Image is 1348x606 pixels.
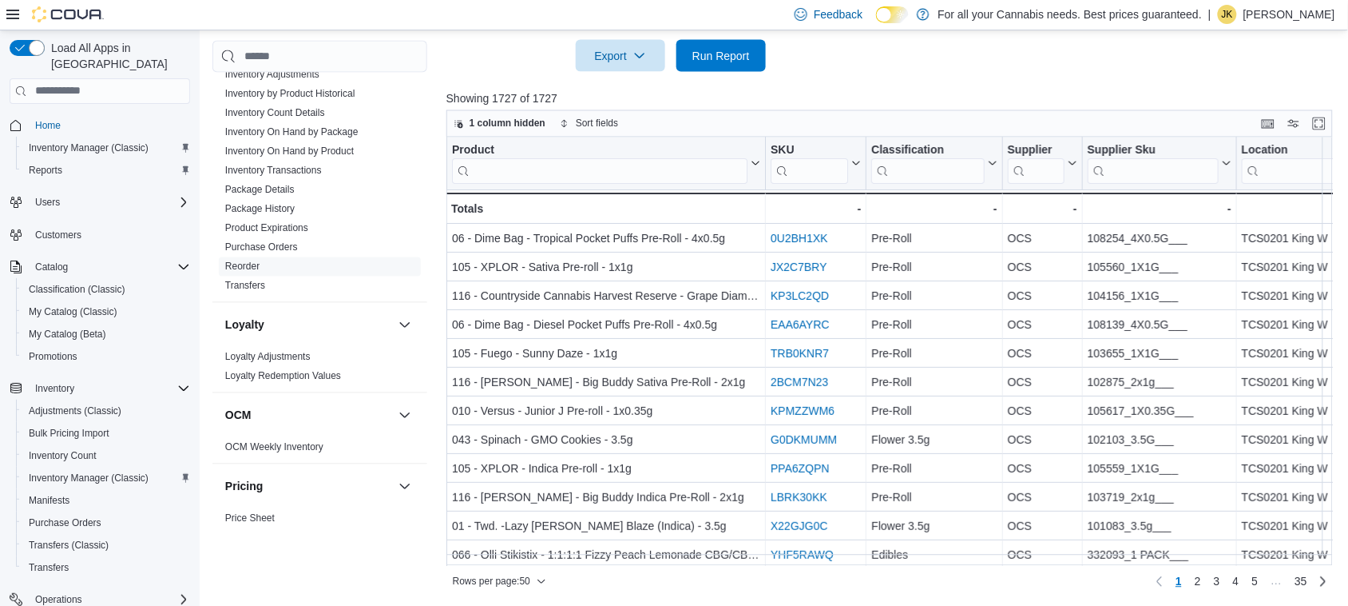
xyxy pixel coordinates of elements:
[29,164,62,177] span: Reports
[1008,287,1077,306] div: OCS
[1088,258,1231,277] div: 105560_1X1G___
[451,200,760,219] div: Totals
[452,488,760,508] div: 116 - [PERSON_NAME] - Big Buddy Indica Pre-Roll - 2x1g
[446,91,1342,107] p: Showing 1727 of 1727
[35,196,60,209] span: Users
[1176,574,1182,590] span: 1
[225,184,295,195] a: Package Details
[225,146,354,157] a: Inventory On Hand by Product
[1218,5,1237,24] div: Jennifer Kinzie
[3,223,196,246] button: Customers
[225,441,323,453] span: OCM Weekly Inventory
[1088,431,1231,450] div: 102103_3.5G___
[225,478,392,494] button: Pricing
[395,476,414,496] button: Pricing
[22,302,124,321] a: My Catalog (Classic)
[452,460,760,479] div: 105 - XPLOR - Indica Pre-roll - 1x1g
[1008,546,1077,565] div: OCS
[470,118,545,130] span: 1 column hidden
[1008,258,1077,277] div: OCS
[225,222,308,233] a: Product Expirations
[1208,5,1211,24] p: |
[16,159,196,181] button: Reports
[1088,200,1231,219] div: -
[814,6,862,22] span: Feedback
[16,323,196,345] button: My Catalog (Beta)
[29,142,149,154] span: Inventory Manager (Classic)
[29,257,74,277] button: Catalog
[22,347,84,366] a: Promotions
[16,512,196,534] button: Purchase Orders
[22,424,190,443] span: Bulk Pricing Import
[771,492,827,504] a: LBRK30KK
[29,405,121,417] span: Adjustments (Classic)
[871,431,997,450] div: Flower 3.5g
[576,118,618,130] span: Sort fields
[1169,569,1314,595] ul: Pagination for preceding grid
[447,114,552,134] button: 1 column hidden
[1088,143,1231,184] button: Supplier Sku
[771,233,828,245] a: 0U2BH1XK
[16,489,196,512] button: Manifests
[29,494,69,507] span: Manifests
[1088,316,1231,335] div: 108139_4X0.5G___
[225,370,341,381] a: Loyalty Redemption Values
[22,468,155,488] a: Inventory Manager (Classic)
[871,460,997,479] div: Pre-Roll
[225,279,265,292] span: Transfers
[22,325,113,344] a: My Catalog (Beta)
[225,317,392,333] button: Loyalty
[1288,569,1314,595] a: Page 35 of 35
[1227,569,1246,595] a: Page 4 of 35
[1242,143,1339,158] div: Location
[225,280,265,291] a: Transfers
[1008,345,1077,364] div: OCS
[871,345,997,364] div: Pre-Roll
[22,138,190,157] span: Inventory Manager (Classic)
[771,200,861,219] div: -
[1188,569,1207,595] a: Page 2 of 35
[225,87,355,100] span: Inventory by Product Historical
[1314,572,1333,592] a: Next page
[452,517,760,536] div: 01 - Twd. -Lazy [PERSON_NAME] Blaze (Indica) - 3.5g
[1242,143,1339,184] div: Location
[771,549,834,562] a: YHF5RAWQ
[1195,574,1201,590] span: 2
[871,143,984,158] div: Classification
[1088,488,1231,508] div: 103719_2x1g___
[452,345,760,364] div: 105 - Fuego - Sunny Daze - 1x1g
[35,229,81,241] span: Customers
[29,257,190,277] span: Catalog
[1088,287,1231,306] div: 104156_1X1G___
[1008,488,1077,508] div: OCS
[29,427,109,440] span: Bulk Pricing Import
[452,402,760,421] div: 010 - Versus - Junior J Pre-roll - 1x0.35g
[771,290,829,303] a: KP3LC2QD
[452,546,760,565] div: 066 - Olli Stikistix - 1:1:1:1 Fizzy Peach Lemonade CBG/CBN/THC/CBD - 1pc
[22,138,155,157] a: Inventory Manager (Classic)
[3,377,196,400] button: Inventory
[45,40,190,72] span: Load All Apps in [GEOGRAPHIC_DATA]
[22,468,190,488] span: Inventory Manager (Classic)
[29,472,149,484] span: Inventory Manager (Classic)
[29,193,66,212] button: Users
[452,143,747,184] div: Product
[1008,200,1077,219] div: -
[1310,114,1329,134] button: Enter fullscreen
[871,546,997,565] div: Edibles
[395,405,414,425] button: OCM
[225,69,319,80] a: Inventory Adjustments
[16,445,196,467] button: Inventory Count
[1008,316,1077,335] div: OCS
[29,116,67,135] a: Home
[29,328,106,341] span: My Catalog (Beta)
[22,558,190,577] span: Transfers
[1088,402,1231,421] div: 105617_1X0.35G___
[225,68,319,81] span: Inventory Adjustments
[452,229,760,249] div: 06 - Dime Bag - Tropical Pocket Puffs Pre-Roll - 4x0.5g
[225,512,275,524] span: Price Sheet
[3,114,196,137] button: Home
[225,126,359,138] a: Inventory On Hand by Package
[225,261,260,272] a: Reorder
